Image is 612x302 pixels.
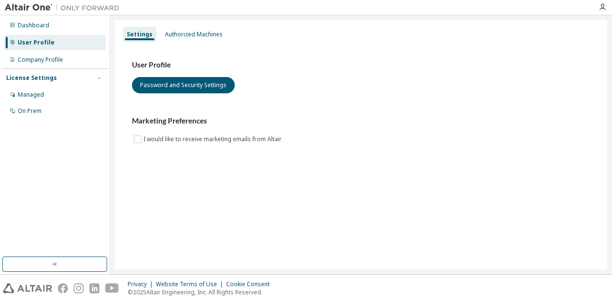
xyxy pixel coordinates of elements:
label: I would like to receive marketing emails from Altair [143,134,284,145]
div: Authorized Machines [165,31,223,38]
div: On Prem [18,107,42,115]
h3: Marketing Preferences [132,116,590,126]
div: Managed [18,91,44,99]
img: linkedin.svg [89,283,99,293]
img: youtube.svg [105,283,119,293]
div: License Settings [6,74,57,82]
div: Company Profile [18,56,63,64]
div: Privacy [128,280,156,288]
img: instagram.svg [74,283,84,293]
button: Password and Security Settings [132,77,235,93]
div: Settings [127,31,153,38]
h3: User Profile [132,60,590,70]
div: Cookie Consent [226,280,275,288]
div: Website Terms of Use [156,280,226,288]
div: User Profile [18,39,55,46]
div: Dashboard [18,22,49,29]
img: Altair One [5,3,124,12]
img: facebook.svg [58,283,68,293]
img: altair_logo.svg [3,283,52,293]
p: © 2025 Altair Engineering, Inc. All Rights Reserved. [128,288,275,296]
